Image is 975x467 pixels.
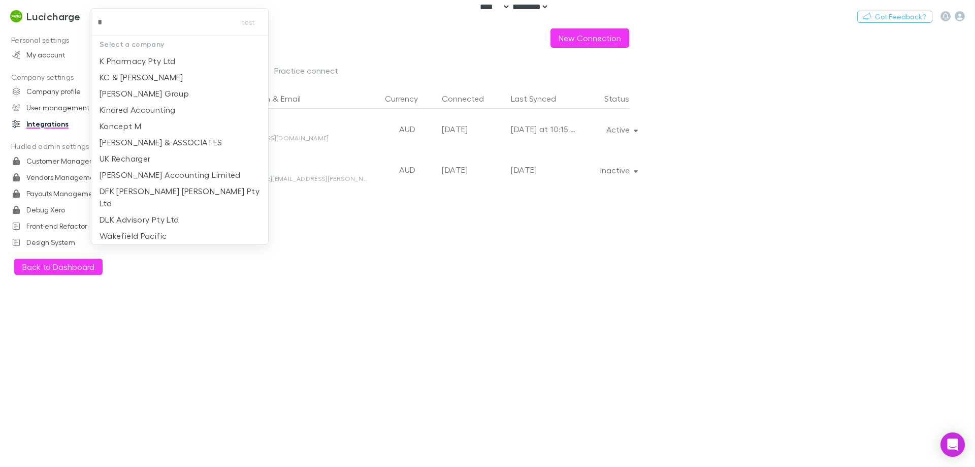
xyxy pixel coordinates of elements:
[100,71,183,83] p: KC & [PERSON_NAME]
[100,120,141,132] p: Koncept M
[100,230,167,242] p: Wakefield Pacific
[100,104,176,116] p: Kindred Accounting
[100,213,179,226] p: DLK Advisory Pty Ltd
[100,152,150,165] p: UK Recharger
[100,185,260,209] p: DFK [PERSON_NAME] [PERSON_NAME] Pty Ltd
[232,16,264,28] button: test
[100,55,176,67] p: K Pharmacy Pty Ltd
[91,36,268,53] p: Select a company
[100,87,189,100] p: [PERSON_NAME] Group
[242,16,254,28] span: test
[940,432,965,457] div: Open Intercom Messenger
[100,136,222,148] p: [PERSON_NAME] & ASSOCIATES
[100,169,241,181] p: [PERSON_NAME] Accounting Limited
